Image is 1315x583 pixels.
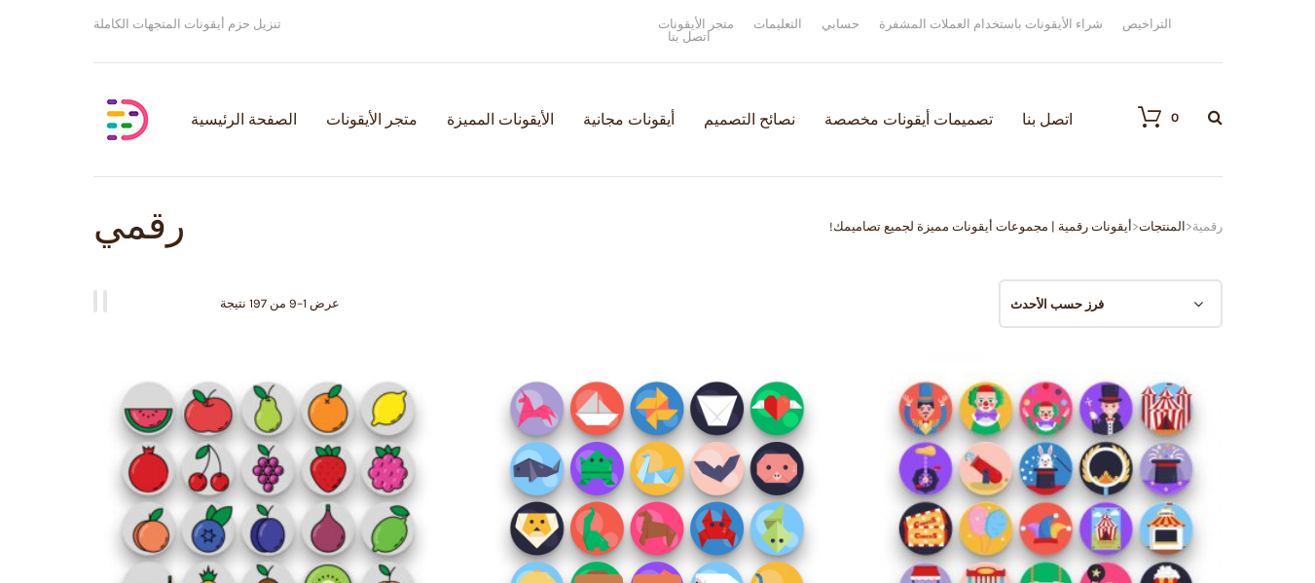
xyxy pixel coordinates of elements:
font: > [1132,219,1139,234]
font: 0 [1171,111,1179,126]
a: أيقونات رقمية | مجموعات أيقونات مميزة لجميع تصاميمك! [829,219,1132,234]
font: تصميمات أيقونات مخصصة [824,110,993,128]
a: التراخيص [1122,18,1172,30]
font: الصفحة الرئيسية [191,110,297,128]
font: الأيقونات المميزة [447,110,554,128]
a: اتصل بنا [1022,13,1073,226]
a: شراء الأيقونات باستخدام العملات المشفرة [879,18,1103,30]
font: التعليمات [753,17,802,31]
font: رقمي [93,202,185,248]
a: متجر الأيقونات [658,18,734,30]
a: تصميمات أيقونات مخصصة [824,13,993,226]
font: شراء الأيقونات باستخدام العملات المشفرة [879,17,1103,31]
a: أيقونات مجانية [583,13,675,226]
a: اتصل بنا [668,30,711,43]
a: حسابي [822,18,859,30]
font: التراخيص [1122,17,1172,31]
a: 0 [1118,105,1179,128]
font: رقمية [1192,219,1223,234]
a: التعليمات [753,18,802,30]
a: المنتجات [1139,219,1186,234]
font: اتصل بنا [668,29,711,44]
a: الأيقونات المميزة [447,13,554,226]
font: نصائح التصميم [704,110,795,128]
font: اتصل بنا [1022,110,1073,128]
font: عرض 1–9 من 197 نتيجة [220,296,340,310]
a: متجر الأيقونات [326,13,418,226]
font: حسابي [822,17,859,31]
font: تنزيل حزم أيقونات المتجهات الكاملة [93,17,281,31]
a: الصفحة الرئيسية [191,13,297,226]
font: متجر الأيقونات [658,17,734,31]
font: متجر الأيقونات [326,110,418,128]
font: أيقونات مجانية [583,110,675,128]
font: > [1186,219,1192,234]
a: نصائح التصميم [704,13,795,226]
